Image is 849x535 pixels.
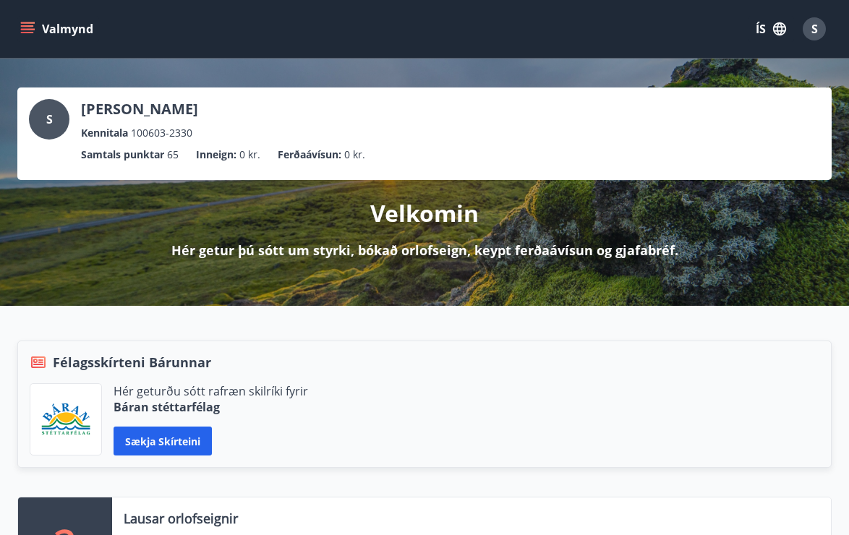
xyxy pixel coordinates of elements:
[53,353,211,372] span: Félagsskírteni Bárunnar
[167,147,179,163] span: 65
[17,16,99,42] button: menu
[81,125,128,141] p: Kennitala
[124,509,238,528] p: Lausar orlofseignir
[46,111,53,127] span: S
[114,383,308,399] p: Hér geturðu sótt rafræn skilríki fyrir
[196,147,236,163] p: Inneign :
[344,147,365,163] span: 0 kr.
[81,99,198,119] p: [PERSON_NAME]
[171,241,678,260] p: Hér getur þú sótt um styrki, bókað orlofseign, keypt ferðaávísun og gjafabréf.
[811,21,818,37] span: S
[748,16,794,42] button: ÍS
[41,403,90,437] img: Bz2lGXKH3FXEIQKvoQ8VL0Fr0uCiWgfgA3I6fSs8.png
[114,399,308,415] p: Báran stéttarfélag
[114,427,212,455] button: Sækja skírteini
[797,12,832,46] button: S
[239,147,260,163] span: 0 kr.
[81,147,164,163] p: Samtals punktar
[278,147,341,163] p: Ferðaávísun :
[370,197,479,229] p: Velkomin
[131,125,192,141] span: 100603-2330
